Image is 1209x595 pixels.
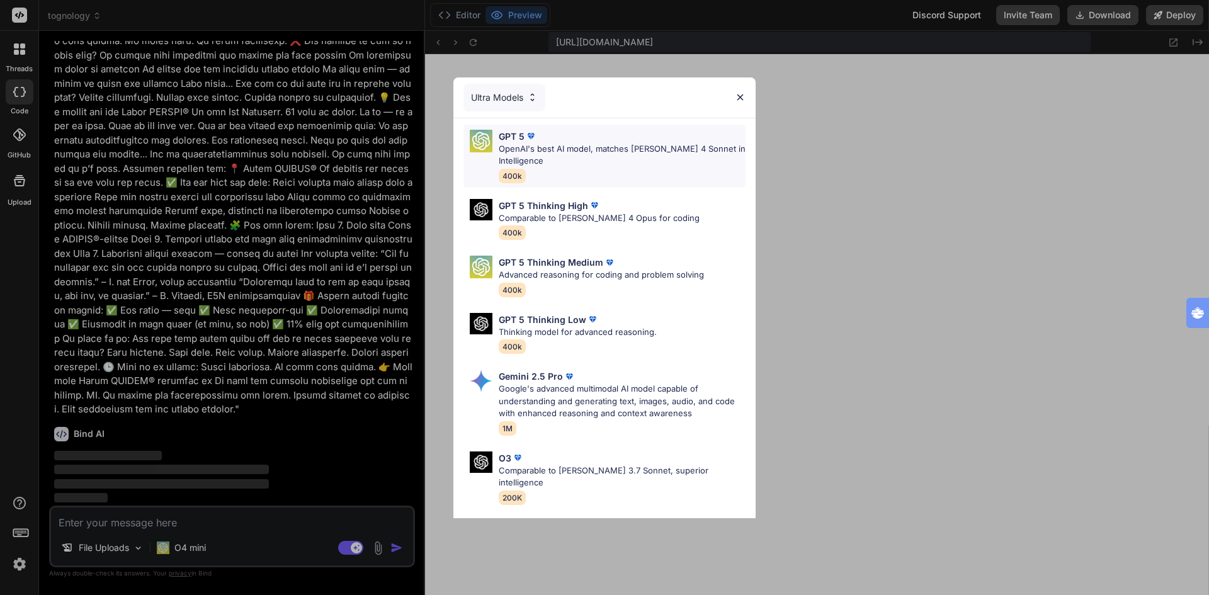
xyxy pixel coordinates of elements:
img: Pick Models [470,256,492,278]
span: 400k [499,283,526,297]
span: 200K [499,490,526,505]
span: 400k [499,339,526,354]
img: Pick Models [470,451,492,473]
img: premium [586,313,599,326]
img: Pick Models [470,130,492,152]
img: premium [588,199,601,212]
p: Gemini 2.5 Pro [499,370,563,383]
p: OpenAI's best AI model, matches [PERSON_NAME] 4 Sonnet in Intelligence [499,143,746,167]
p: Comparable to [PERSON_NAME] 4 Opus for coding [499,212,700,225]
img: Pick Models [470,370,492,392]
img: premium [603,256,616,269]
p: GPT 5 Thinking Low [499,313,586,326]
span: 400k [499,169,526,183]
p: Advanced reasoning for coding and problem solving [499,269,704,281]
img: Pick Models [470,313,492,335]
p: Comparable to [PERSON_NAME] 3.7 Sonnet, superior intelligence [499,465,746,489]
img: premium [525,130,537,142]
span: 400k [499,225,526,240]
img: premium [563,370,576,383]
p: GPT 5 [499,130,525,143]
span: 1M [499,421,516,436]
p: Google's advanced multimodal AI model capable of understanding and generating text, images, audio... [499,383,746,420]
img: Pick Models [470,199,492,221]
img: close [735,92,746,103]
img: Pick Models [527,92,538,103]
p: GPT 5 Thinking Medium [499,256,603,269]
img: premium [511,451,524,464]
p: Thinking model for advanced reasoning. [499,326,657,339]
p: GPT 5 Thinking High [499,199,588,212]
p: O3 [499,451,511,465]
div: Ultra Models [463,84,545,111]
